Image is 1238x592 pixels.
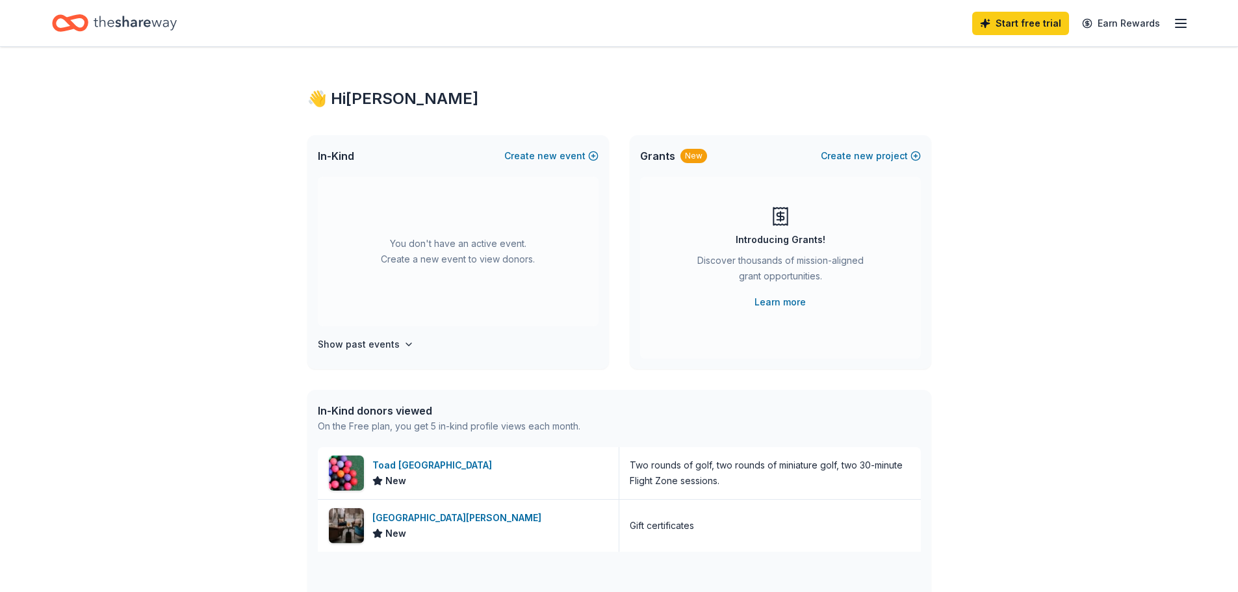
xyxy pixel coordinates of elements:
img: Image for Toad Valley Golf Course [329,456,364,491]
a: Learn more [754,294,806,310]
a: Home [52,8,177,38]
div: 👋 Hi [PERSON_NAME] [307,88,931,109]
div: Introducing Grants! [736,232,825,248]
button: Createnewevent [504,148,599,164]
span: Grants [640,148,675,164]
button: Show past events [318,337,414,352]
span: In-Kind [318,148,354,164]
div: You don't have an active event. Create a new event to view donors. [318,177,599,326]
span: New [385,526,406,541]
span: new [854,148,873,164]
div: [GEOGRAPHIC_DATA][PERSON_NAME] [372,510,547,526]
div: Two rounds of golf, two rounds of miniature golf, two 30-minute Flight Zone sessions. [630,457,910,489]
div: Gift certificates [630,518,694,534]
span: new [537,148,557,164]
a: Start free trial [972,12,1069,35]
div: In-Kind donors viewed [318,403,580,418]
img: Image for St. James Hotel [329,508,364,543]
span: New [385,473,406,489]
div: Discover thousands of mission-aligned grant opportunities. [692,253,869,289]
h4: Show past events [318,337,400,352]
div: On the Free plan, you get 5 in-kind profile views each month. [318,418,580,434]
button: Createnewproject [821,148,921,164]
div: Toad [GEOGRAPHIC_DATA] [372,457,497,473]
a: Earn Rewards [1074,12,1168,35]
div: New [680,149,707,163]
